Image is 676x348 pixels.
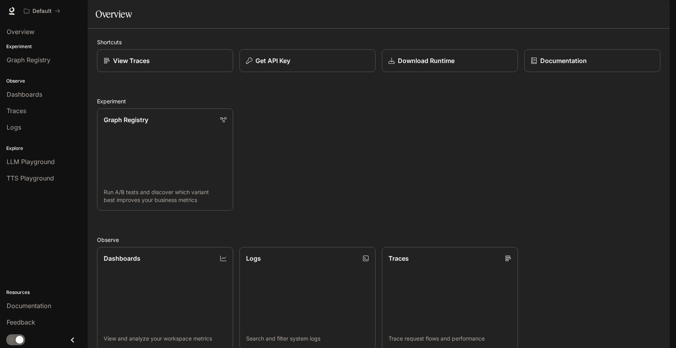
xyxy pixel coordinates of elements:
h2: Observe [97,236,660,244]
p: Graph Registry [104,115,148,124]
button: All workspaces [20,3,64,19]
p: Get API Key [255,56,290,65]
p: Dashboards [104,254,140,263]
p: Logs [246,254,261,263]
p: Documentation [540,56,587,65]
h1: Overview [95,6,132,22]
button: Get API Key [239,49,376,72]
p: Default [32,8,52,14]
p: Download Runtime [398,56,455,65]
a: Graph RegistryRun A/B tests and discover which variant best improves your business metrics [97,108,233,211]
a: Documentation [524,49,660,72]
p: Trace request flows and performance [388,335,511,343]
a: Download Runtime [382,49,518,72]
p: View Traces [113,56,150,65]
a: View Traces [97,49,233,72]
p: Traces [388,254,409,263]
p: Run A/B tests and discover which variant best improves your business metrics [104,188,227,204]
h2: Shortcuts [97,38,660,46]
p: View and analyze your workspace metrics [104,335,227,343]
h2: Experiment [97,97,660,105]
p: Search and filter system logs [246,335,369,343]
